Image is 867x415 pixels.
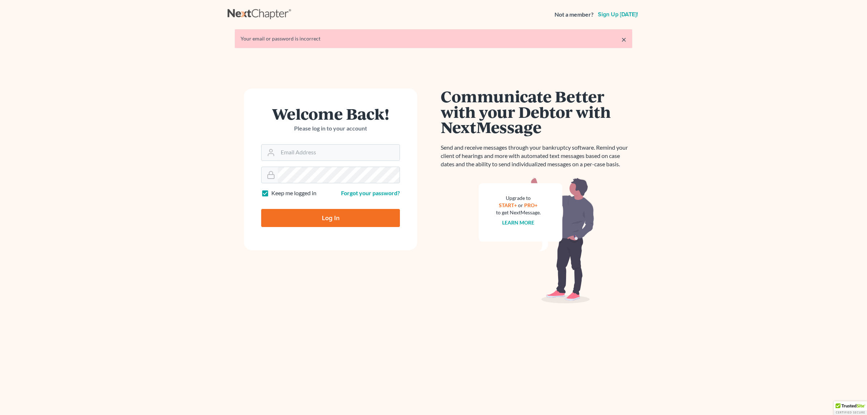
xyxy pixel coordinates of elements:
[596,12,639,17] a: Sign up [DATE]!
[555,10,594,19] strong: Not a member?
[261,106,400,121] h1: Welcome Back!
[621,35,626,44] a: ×
[834,401,867,415] div: TrustedSite Certified
[341,189,400,196] a: Forgot your password?
[278,145,400,161] input: Email Address
[496,194,541,202] div: Upgrade to
[261,209,400,227] input: Log In
[499,202,517,208] a: START+
[261,124,400,133] p: Please log in to your account
[441,89,632,135] h1: Communicate Better with your Debtor with NextMessage
[271,189,316,197] label: Keep me logged in
[241,35,626,42] div: Your email or password is incorrect
[441,144,632,168] p: Send and receive messages through your bankruptcy software. Remind your client of hearings and mo...
[496,209,541,216] div: to get NextMessage.
[525,202,538,208] a: PRO+
[518,202,523,208] span: or
[502,219,535,226] a: Learn more
[479,177,594,304] img: nextmessage_bg-59042aed3d76b12b5cd301f8e5b87938c9018125f34e5fa2b7a6b67550977c72.svg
